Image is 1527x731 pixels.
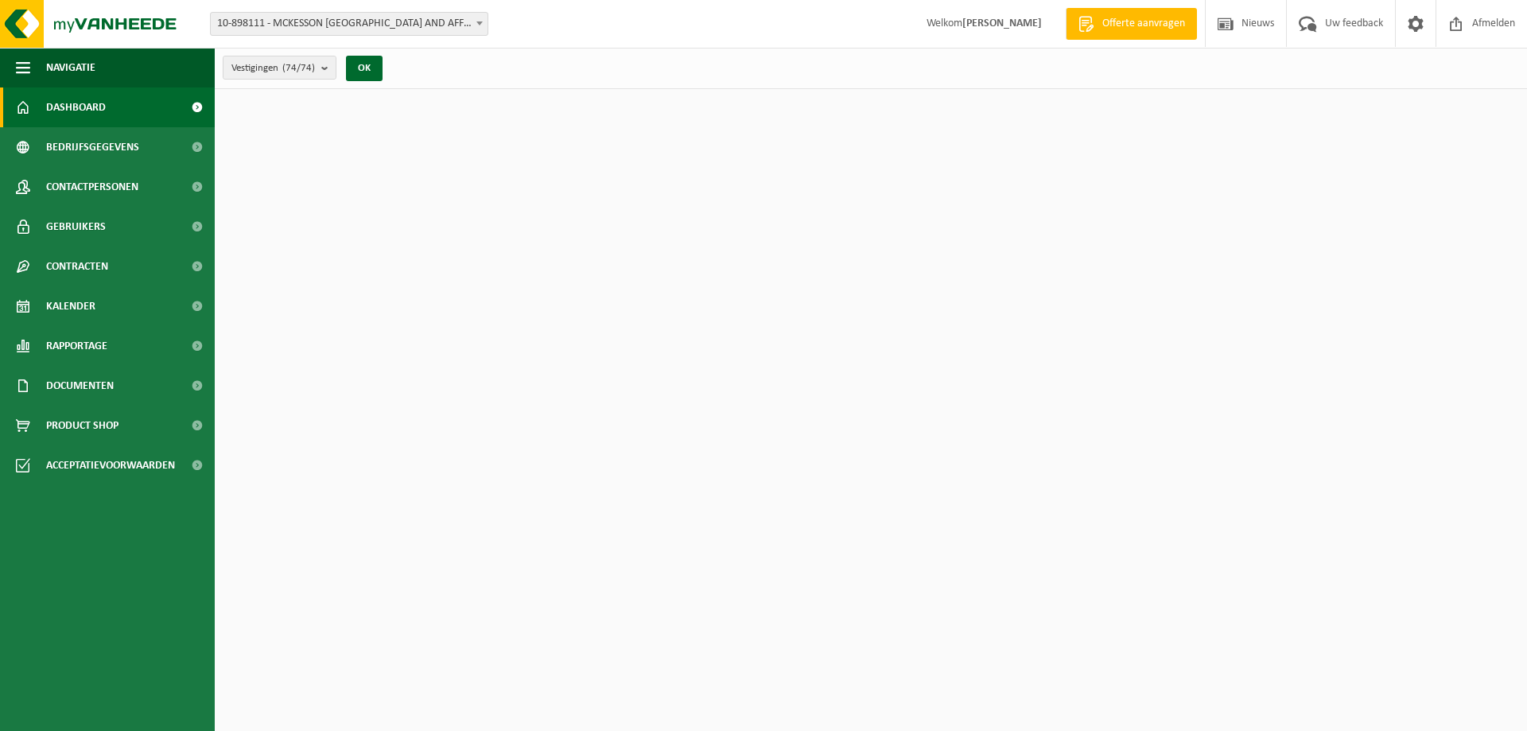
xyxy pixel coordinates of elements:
a: Offerte aanvragen [1066,8,1197,40]
span: Acceptatievoorwaarden [46,445,175,485]
span: 10-898111 - MCKESSON BELGIUM AND AFFILIATES [210,12,488,36]
span: Navigatie [46,48,95,87]
span: Dashboard [46,87,106,127]
span: Product Shop [46,406,119,445]
span: Contracten [46,247,108,286]
span: Rapportage [46,326,107,366]
button: Vestigingen(74/74) [223,56,336,80]
span: Bedrijfsgegevens [46,127,139,167]
strong: [PERSON_NAME] [962,17,1042,29]
span: Contactpersonen [46,167,138,207]
span: Vestigingen [231,56,315,80]
span: Gebruikers [46,207,106,247]
span: Kalender [46,286,95,326]
button: OK [346,56,383,81]
span: 10-898111 - MCKESSON BELGIUM AND AFFILIATES [211,13,488,35]
span: Offerte aanvragen [1098,16,1189,32]
span: Documenten [46,366,114,406]
count: (74/74) [282,63,315,73]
